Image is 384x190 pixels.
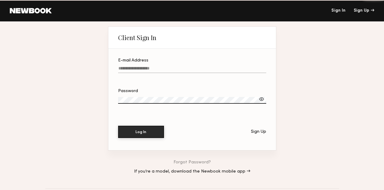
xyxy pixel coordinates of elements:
[118,126,164,138] button: Log In
[118,89,266,93] div: Password
[118,58,266,63] div: E-mail Address
[354,9,374,13] div: Sign Up
[118,66,266,73] input: E-mail Address
[134,170,250,174] a: If you’re a model, download the Newbook mobile app →
[173,160,211,165] a: Forgot Password?
[331,9,345,13] a: Sign In
[118,34,156,41] div: Client Sign In
[251,130,266,134] div: Sign Up
[118,97,266,104] input: Password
